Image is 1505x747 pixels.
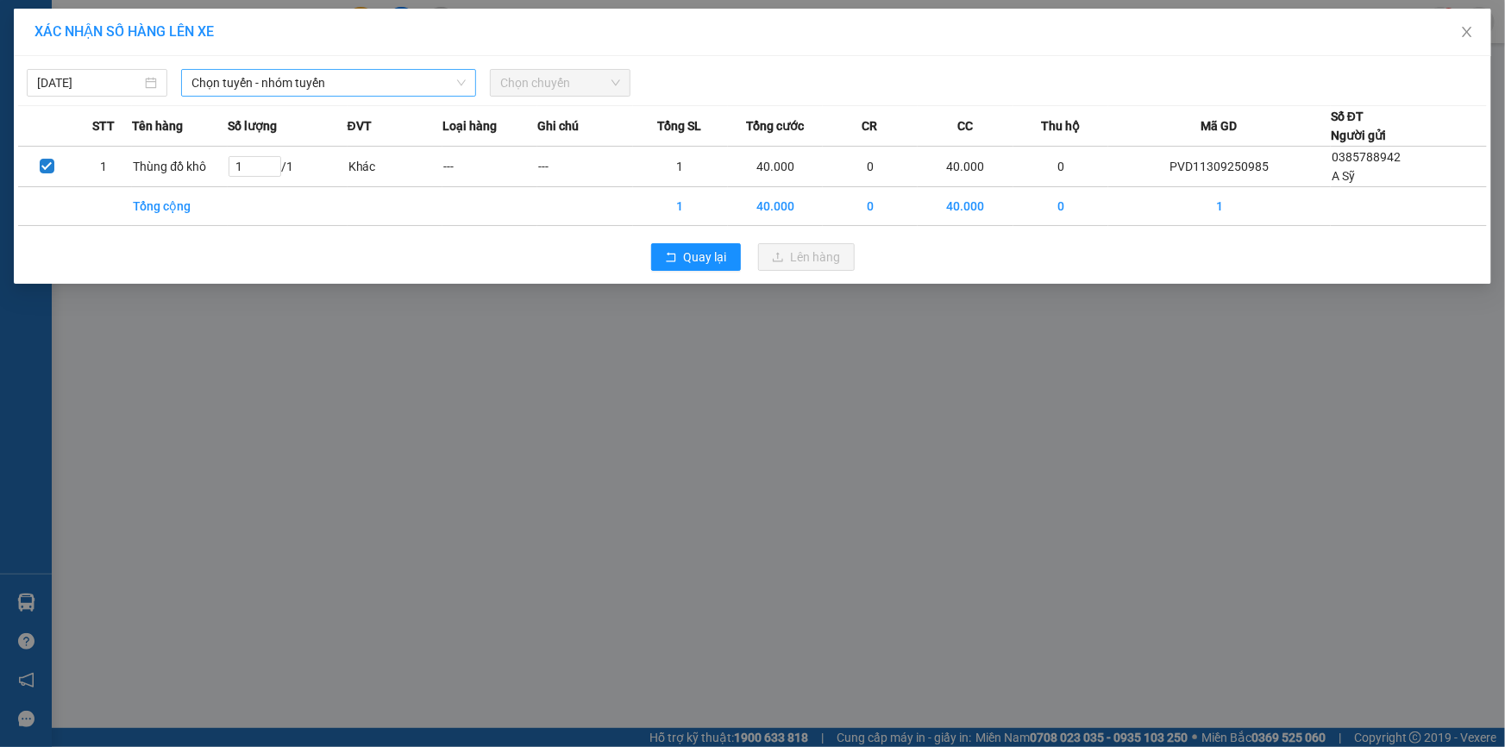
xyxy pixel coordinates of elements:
[823,187,918,226] td: 0
[1201,116,1238,135] span: Mã GD
[1013,187,1108,226] td: 0
[1443,9,1491,57] button: Close
[456,78,467,88] span: down
[132,187,227,226] td: Tổng cộng
[132,147,227,187] td: Thùng đồ khô
[1332,150,1401,164] span: 0385788942
[957,116,973,135] span: CC
[75,147,132,187] td: 1
[728,187,823,226] td: 40.000
[537,147,632,187] td: ---
[1108,147,1331,187] td: PVD11309250985
[633,147,728,187] td: 1
[1332,169,1355,183] span: A Sỹ
[823,147,918,187] td: 0
[658,116,702,135] span: Tổng SL
[1331,107,1386,145] div: Số ĐT Người gửi
[132,116,183,135] span: Tên hàng
[34,23,214,40] span: XÁC NHẬN SỐ HÀNG LÊN XE
[500,70,620,96] span: Chọn chuyến
[918,187,1013,226] td: 40.000
[37,73,141,92] input: 13/09/2025
[537,116,579,135] span: Ghi chú
[191,70,466,96] span: Chọn tuyến - nhóm tuyến
[161,42,721,64] li: 237 [PERSON_NAME] , [GEOGRAPHIC_DATA]
[228,116,277,135] span: Số lượng
[1041,116,1080,135] span: Thu hộ
[22,22,108,108] img: logo.jpg
[918,147,1013,187] td: 40.000
[1013,147,1108,187] td: 0
[633,187,728,226] td: 1
[161,64,721,85] li: Hotline: 1900 3383, ĐT/Zalo : 0862837383
[684,248,727,267] span: Quay lại
[442,147,537,187] td: ---
[728,147,823,187] td: 40.000
[22,125,301,154] b: GỬI : VP [PERSON_NAME]
[665,251,677,265] span: rollback
[228,147,348,187] td: / 1
[1108,187,1331,226] td: 1
[348,147,442,187] td: Khác
[1460,25,1474,39] span: close
[651,243,741,271] button: rollbackQuay lại
[758,243,855,271] button: uploadLên hàng
[442,116,497,135] span: Loại hàng
[862,116,878,135] span: CR
[92,116,115,135] span: STT
[348,116,372,135] span: ĐVT
[746,116,804,135] span: Tổng cước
